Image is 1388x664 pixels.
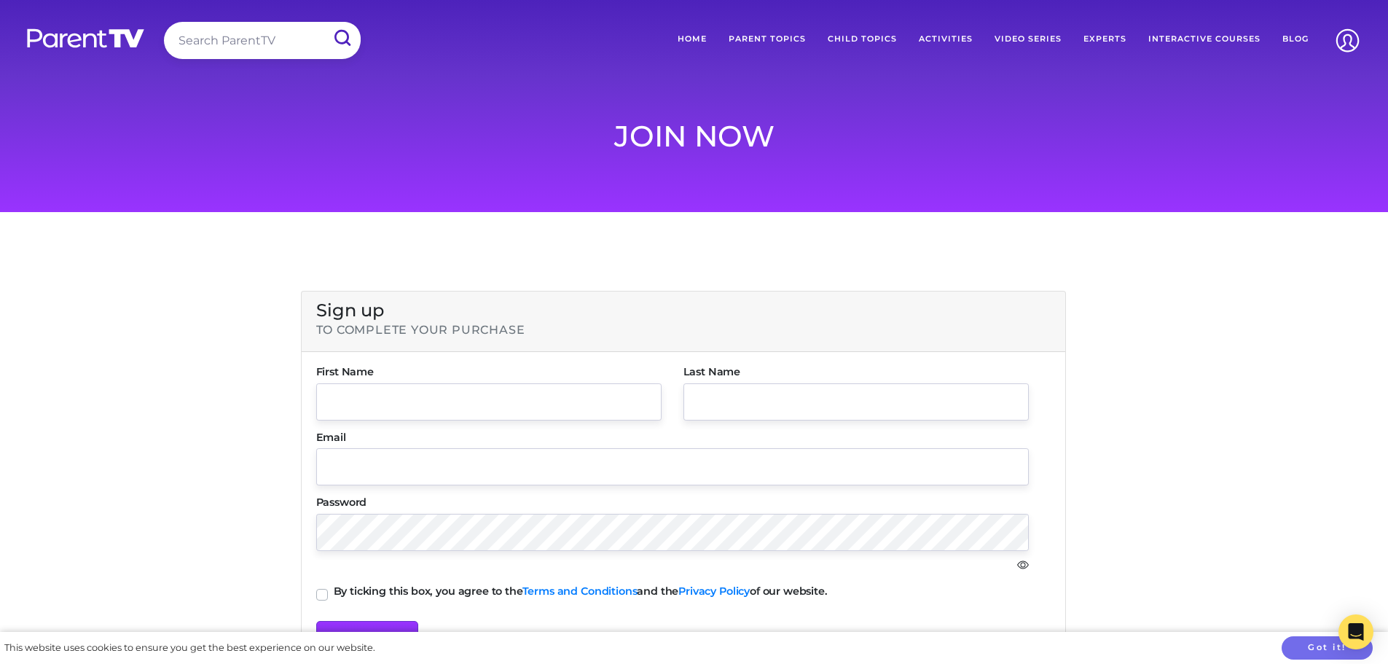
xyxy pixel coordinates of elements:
[678,585,750,598] a: Privacy Policy
[1329,22,1366,59] img: Account
[1137,22,1271,56] a: Interactive Courses
[817,22,908,56] a: Child Topics
[1271,22,1320,56] a: Blog
[1282,636,1373,660] button: Got it!
[323,22,361,55] input: Submit
[316,323,1051,337] h6: to complete your purchase
[984,22,1073,56] a: Video Series
[316,621,418,656] button: Register
[26,28,146,49] img: parenttv-logo-white.4c85aaf.svg
[334,586,828,596] label: By ticking this box, you agree to the and the of our website.
[316,367,662,377] label: First Name
[718,22,817,56] a: Parent Topics
[164,22,361,59] input: Search ParentTV
[522,585,638,598] a: Terms and Conditions
[316,300,1051,321] h4: Sign up
[316,497,1029,507] label: Password
[1338,614,1373,649] div: Open Intercom Messenger
[1017,559,1029,571] svg: eye
[290,119,1099,154] h1: Join now
[4,641,375,655] div: This website uses cookies to ensure you get the best experience on our website.
[667,22,718,56] a: Home
[1073,22,1137,56] a: Experts
[683,367,1029,377] label: Last Name
[316,432,1029,442] label: Email
[908,22,984,56] a: Activities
